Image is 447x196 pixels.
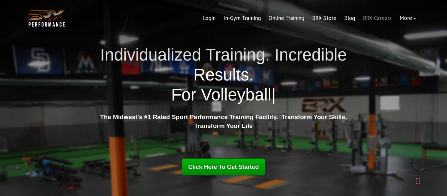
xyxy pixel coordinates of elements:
a: Online Training [265,10,308,26]
a: BRX Store [308,10,340,26]
img: BRX Transparent Logo-2 [27,9,66,28]
a: Blog [340,10,359,26]
span: Click Here To Get Started [188,164,259,170]
a: More [396,10,420,26]
a: Click Here To Get Started [182,158,265,175]
div: Drag [416,171,420,191]
a: BRX Careers [359,10,396,26]
a: Login [199,10,220,26]
iframe: Chat Widget [353,125,447,196]
span: | [271,85,276,104]
a: In-Gym Training [220,10,265,26]
span: For Volleyball [171,85,271,104]
strong: The Midwest's #1 Rated Sport Performance Training Facility. Transform Your Skills, Transform Your... [100,114,347,129]
h1: Individualized Training. Incredible Results. [98,45,349,105]
div: Navigation Menu [199,10,420,26]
